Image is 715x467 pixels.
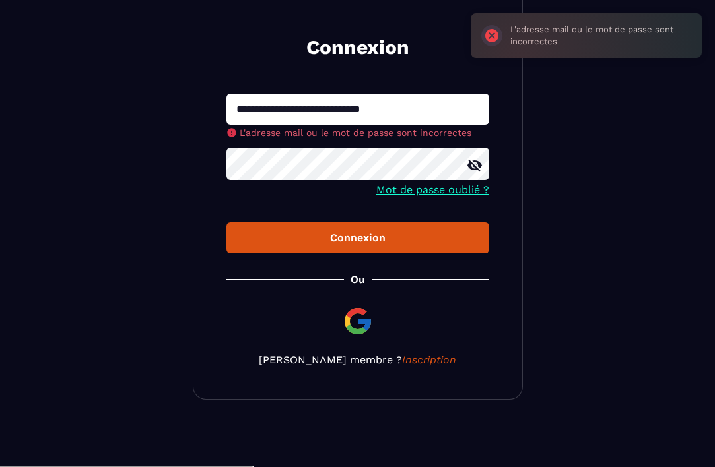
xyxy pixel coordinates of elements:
button: Connexion [226,222,489,253]
span: L'adresse mail ou le mot de passe sont incorrectes [240,127,471,138]
p: Ou [351,273,365,286]
p: [PERSON_NAME] membre ? [226,354,489,366]
img: google [342,305,374,337]
a: Mot de passe oublié ? [376,183,489,196]
a: Inscription [402,354,456,366]
div: Connexion [237,232,479,244]
h2: Connexion [242,34,473,61]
